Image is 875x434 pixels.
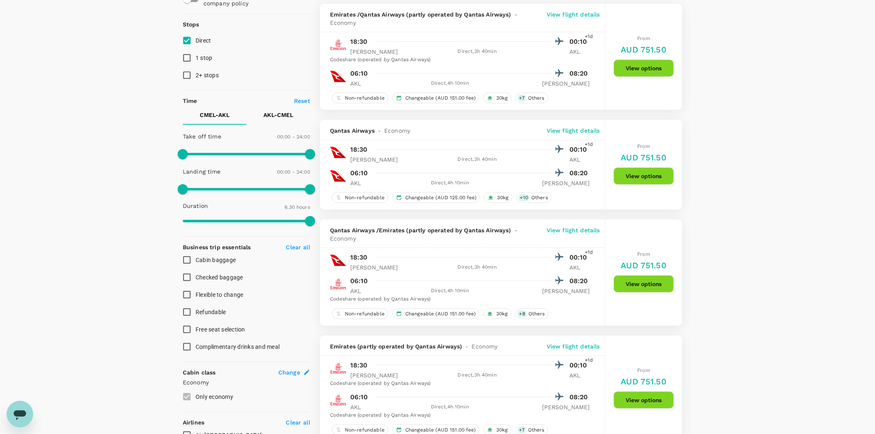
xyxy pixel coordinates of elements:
[330,226,511,234] span: Qantas Airways / Emirates (partly operated by Qantas Airways)
[403,263,551,272] div: Direct , 3h 40min
[196,343,280,350] span: Complimentary drinks and meal
[493,95,511,102] span: 30kg
[525,310,548,317] span: Others
[294,97,310,105] p: Reset
[384,126,410,135] span: Economy
[525,95,548,102] span: Others
[330,411,590,420] div: Codeshare (operated by Qantas Airways)
[350,360,368,370] p: 18:30
[614,391,674,409] button: View options
[332,192,388,203] div: Non-refundable
[493,427,511,434] span: 30kg
[277,169,310,175] span: 00:00 - 24:00
[547,342,600,351] p: View flight details
[614,167,674,185] button: View options
[518,427,526,434] span: + 7
[350,168,368,178] p: 06:10
[350,37,368,47] p: 18:30
[330,379,590,388] div: Codeshare (operated by Qantas Airways)
[528,194,551,201] span: Others
[569,276,590,286] p: 08:20
[484,192,512,203] div: 30kg
[200,111,230,119] p: CMEL - AKL
[614,275,674,293] button: View options
[330,234,356,243] span: Economy
[330,144,347,161] img: QF
[350,276,368,286] p: 06:10
[286,418,310,427] p: Clear all
[542,79,590,88] p: [PERSON_NAME]
[483,308,512,319] div: 30kg
[183,132,221,141] p: Take off time
[330,252,347,269] img: QF
[330,295,590,303] div: Codeshare (operated by Qantas Airways)
[376,179,524,187] div: Direct , 4h 10min
[277,134,310,140] span: 00:00 - 24:00
[263,111,293,119] p: AKL - CMEL
[585,33,593,41] span: +1d
[472,342,498,351] span: Economy
[638,251,650,257] span: From
[511,10,521,19] span: -
[516,192,552,203] div: +10Others
[402,194,480,201] span: Changeable (AUD 125.00 fee)
[350,403,371,411] p: AKL
[569,69,590,79] p: 08:20
[350,145,368,155] p: 18:30
[376,79,524,88] div: Direct , 4h 10min
[330,56,590,64] div: Codeshare (operated by Qantas Airways)
[462,342,472,351] span: -
[183,419,204,426] strong: Airlines
[183,21,199,28] strong: Stops
[342,194,388,201] span: Non-refundable
[285,204,311,210] span: 6.30 hours
[621,259,667,272] h6: AUD 751.50
[518,95,526,102] span: + 7
[278,368,300,377] span: Change
[330,68,347,85] img: QF
[569,253,590,262] p: 00:10
[376,403,524,411] div: Direct , 4h 10min
[330,168,347,184] img: QF
[614,60,674,77] button: View options
[286,243,310,251] p: Clear all
[342,427,388,434] span: Non-refundable
[330,276,347,292] img: EK
[350,179,371,187] p: AKL
[569,48,590,56] p: AKL
[196,393,233,400] span: Only economy
[569,392,590,402] p: 08:20
[330,392,347,408] img: EK
[585,141,593,149] span: +1d
[196,257,236,263] span: Cabin baggage
[516,308,549,319] div: +8Others
[547,10,600,27] p: View flight details
[569,37,590,47] p: 00:10
[342,95,388,102] span: Non-refundable
[569,145,590,155] p: 00:10
[569,168,590,178] p: 08:20
[518,310,527,317] span: + 8
[403,371,551,379] div: Direct , 3h 40min
[350,263,398,272] p: [PERSON_NAME]
[403,155,551,164] div: Direct , 3h 40min
[350,392,368,402] p: 06:10
[183,244,251,250] strong: Business trip essentials
[638,143,650,149] span: From
[183,378,310,386] p: Economy
[330,36,347,53] img: EK
[196,309,226,315] span: Refundable
[547,126,600,135] p: View flight details
[196,274,243,281] span: Checked baggage
[542,179,590,187] p: [PERSON_NAME]
[569,263,590,272] p: AKL
[332,93,388,103] div: Non-refundable
[350,69,368,79] p: 06:10
[392,192,480,203] div: Changeable (AUD 125.00 fee)
[330,360,347,377] img: EK
[330,10,511,19] span: Emirates / Qantas Airways (partly operated by Qantas Airways)
[569,155,590,164] p: AKL
[183,202,208,210] p: Duration
[511,226,521,234] span: -
[183,369,216,376] strong: Cabin class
